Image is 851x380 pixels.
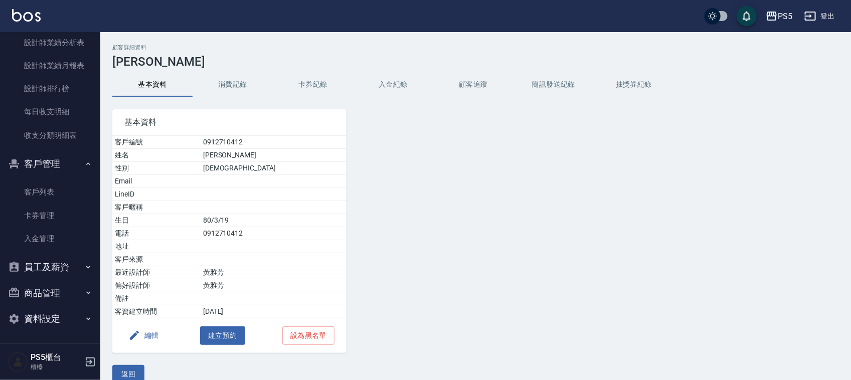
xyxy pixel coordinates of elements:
td: 0912710412 [201,136,347,149]
p: 櫃檯 [31,362,82,371]
a: 設計師業績分析表 [4,31,96,54]
h2: 顧客詳細資料 [112,44,839,51]
td: 客戶編號 [112,136,201,149]
a: 設計師業績月報表 [4,54,96,77]
button: 登出 [800,7,839,26]
button: 客戶管理 [4,151,96,177]
img: Person [8,352,28,372]
button: 簡訊發送紀錄 [514,73,594,97]
td: LineID [112,188,201,201]
button: 編輯 [124,326,163,345]
button: save [737,6,757,26]
button: 資料設定 [4,306,96,332]
td: 客戶暱稱 [112,201,201,214]
div: PS5 [778,10,792,23]
button: 消費記錄 [193,73,273,97]
a: 每日收支明細 [4,100,96,123]
button: 卡券紀錄 [273,73,353,97]
td: 生日 [112,214,201,227]
td: 0912710412 [201,227,347,240]
img: Logo [12,9,41,22]
td: [DEMOGRAPHIC_DATA] [201,162,347,175]
td: 黃雅芳 [201,279,347,292]
td: 黃雅芳 [201,266,347,279]
td: 姓名 [112,149,201,162]
td: 備註 [112,292,201,305]
button: 設為黑名單 [282,326,334,345]
a: 設計師排行榜 [4,77,96,100]
td: 最近設計師 [112,266,201,279]
button: 入金紀錄 [353,73,433,97]
a: 收支分類明細表 [4,124,96,147]
td: 客戶來源 [112,253,201,266]
td: 偏好設計師 [112,279,201,292]
h5: PS5櫃台 [31,352,82,362]
td: 地址 [112,240,201,253]
a: 客戶列表 [4,180,96,204]
h3: [PERSON_NAME] [112,55,839,69]
td: 性別 [112,162,201,175]
button: 員工及薪資 [4,254,96,280]
td: [PERSON_NAME] [201,149,347,162]
button: 建立預約 [200,326,245,345]
td: 80/3/19 [201,214,347,227]
button: 基本資料 [112,73,193,97]
button: 商品管理 [4,280,96,306]
td: 電話 [112,227,201,240]
button: 抽獎券紀錄 [594,73,674,97]
button: 顧客追蹤 [433,73,514,97]
button: PS5 [762,6,796,27]
td: Email [112,175,201,188]
a: 入金管理 [4,227,96,250]
td: [DATE] [201,305,347,318]
span: 基本資料 [124,117,334,127]
a: 卡券管理 [4,204,96,227]
td: 客資建立時間 [112,305,201,318]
